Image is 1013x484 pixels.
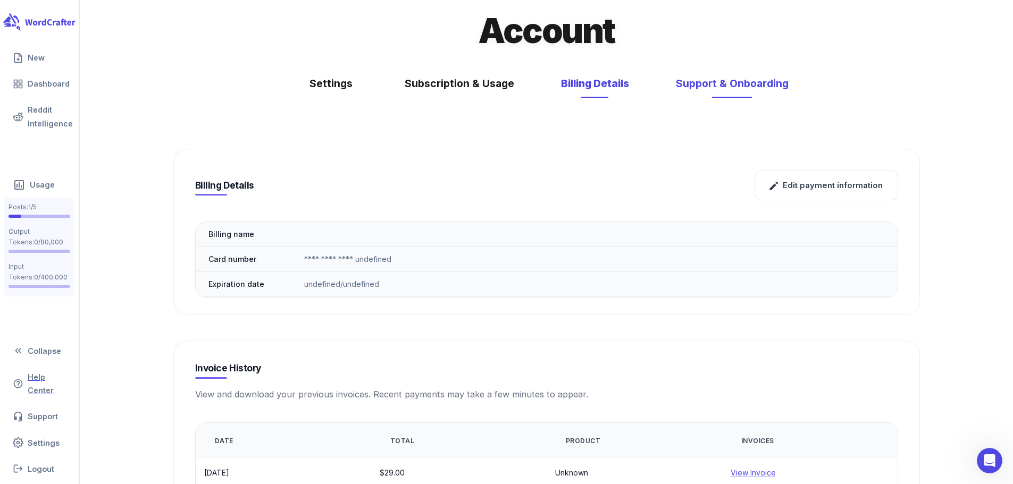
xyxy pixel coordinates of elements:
[977,448,1002,473] iframe: Intercom live chat
[4,73,74,95] a: Dashboard
[195,180,254,192] h5: Billing Details
[21,94,191,112] p: How can we help?
[167,17,188,38] img: Profile image for Federico
[547,423,722,459] th: Product
[141,358,178,366] span: Messages
[665,70,799,98] button: Support & Onboarding
[106,332,213,374] button: Messages
[208,278,304,290] h6: Expiration date
[722,423,898,459] th: Invoices
[4,340,74,362] button: Collapse
[294,70,369,98] button: Settings
[9,261,70,283] span: Input Tokens: 0 / 400,000
[394,70,525,98] button: Subscription & Usage
[9,215,70,218] span: Posts: 1 of 5 monthly posts used
[4,458,74,480] button: Logout
[208,228,304,240] h6: Billing name
[9,202,70,213] span: Posts: 1 / 5
[755,171,898,200] button: Edit payment information
[208,253,304,265] h6: Card number
[21,20,38,37] img: logo
[9,250,70,253] span: Output Tokens: 0 of 80,000 monthly tokens used. These limits are based on the last model you used...
[4,366,74,401] a: Help Center
[195,362,262,375] h5: Invoice History
[4,174,74,196] a: Usage
[550,70,640,98] button: Billing Details
[22,134,178,146] div: Send us a message
[304,278,885,290] p: undefined/undefined
[9,285,70,288] span: Input Tokens: 0 of 400,000 monthly tokens used. These limits are based on the last model you used...
[9,226,70,248] span: Output Tokens: 0 / 80,000
[4,99,74,134] a: Reddit Intelligence
[21,75,191,94] p: Hi [PERSON_NAME]
[4,47,74,69] a: New
[22,146,178,157] div: We'll be back online [DATE]
[195,387,898,401] p: View and download your previous invoices. Recent payments may take a few minutes to appear.
[4,405,74,427] button: Support
[371,423,547,459] th: Total
[478,9,614,53] h1: Account
[731,468,776,477] a: View Invoice
[11,125,202,166] div: Send us a messageWe'll be back online [DATE]
[41,358,65,366] span: Home
[4,432,74,454] a: Settings
[196,423,371,459] th: Date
